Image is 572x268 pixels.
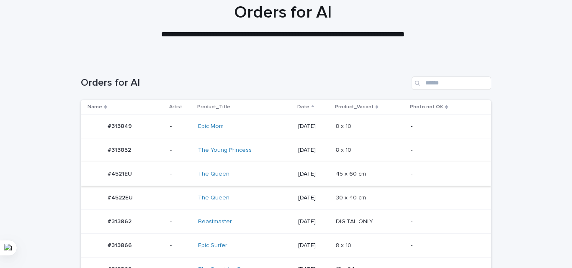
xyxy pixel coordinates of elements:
[411,123,478,130] p: -
[169,102,182,112] p: Artist
[81,234,491,258] tr: #313866#313866 -Epic Surfer [DATE]8 x 108 x 10 -
[411,242,478,249] p: -
[335,102,374,112] p: Product_Variant
[298,171,329,178] p: [DATE]
[336,145,353,154] p: 8 x 10
[411,194,478,202] p: -
[298,218,329,225] p: [DATE]
[108,240,134,249] p: #313866
[108,217,133,225] p: #313862
[170,171,191,178] p: -
[108,145,133,154] p: #313852
[108,169,134,178] p: #4521EU
[81,186,491,210] tr: #4522EU#4522EU -The Queen [DATE]30 x 40 cm30 x 40 cm -
[336,240,353,249] p: 8 x 10
[336,193,368,202] p: 30 x 40 cm
[197,102,230,112] p: Product_Title
[81,115,491,138] tr: #313849#313849 -Epic Mom [DATE]8 x 108 x 10 -
[198,171,229,178] a: The Queen
[81,138,491,162] tr: #313852#313852 -The Young Princess [DATE]8 x 108 x 10 -
[198,242,227,249] a: Epic Surfer
[170,218,191,225] p: -
[297,102,309,112] p: Date
[170,194,191,202] p: -
[198,123,224,130] a: Epic Mom
[81,77,408,89] h1: Orders for AI
[336,121,353,130] p: 8 x 10
[411,171,478,178] p: -
[81,210,491,234] tr: #313862#313862 -Beastmaster [DATE]DIGITAL ONLYDIGITAL ONLY -
[336,217,375,225] p: DIGITAL ONLY
[298,194,329,202] p: [DATE]
[108,121,134,130] p: #313849
[170,242,191,249] p: -
[298,123,329,130] p: [DATE]
[298,242,329,249] p: [DATE]
[78,3,488,23] h1: Orders for AI
[412,77,491,90] input: Search
[88,102,102,112] p: Name
[170,123,191,130] p: -
[198,194,229,202] a: The Queen
[411,218,478,225] p: -
[198,218,232,225] a: Beastmaster
[410,102,443,112] p: Photo not OK
[411,147,478,154] p: -
[336,169,368,178] p: 45 x 60 cm
[108,193,134,202] p: #4522EU
[198,147,252,154] a: The Young Princess
[81,162,491,186] tr: #4521EU#4521EU -The Queen [DATE]45 x 60 cm45 x 60 cm -
[298,147,329,154] p: [DATE]
[170,147,191,154] p: -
